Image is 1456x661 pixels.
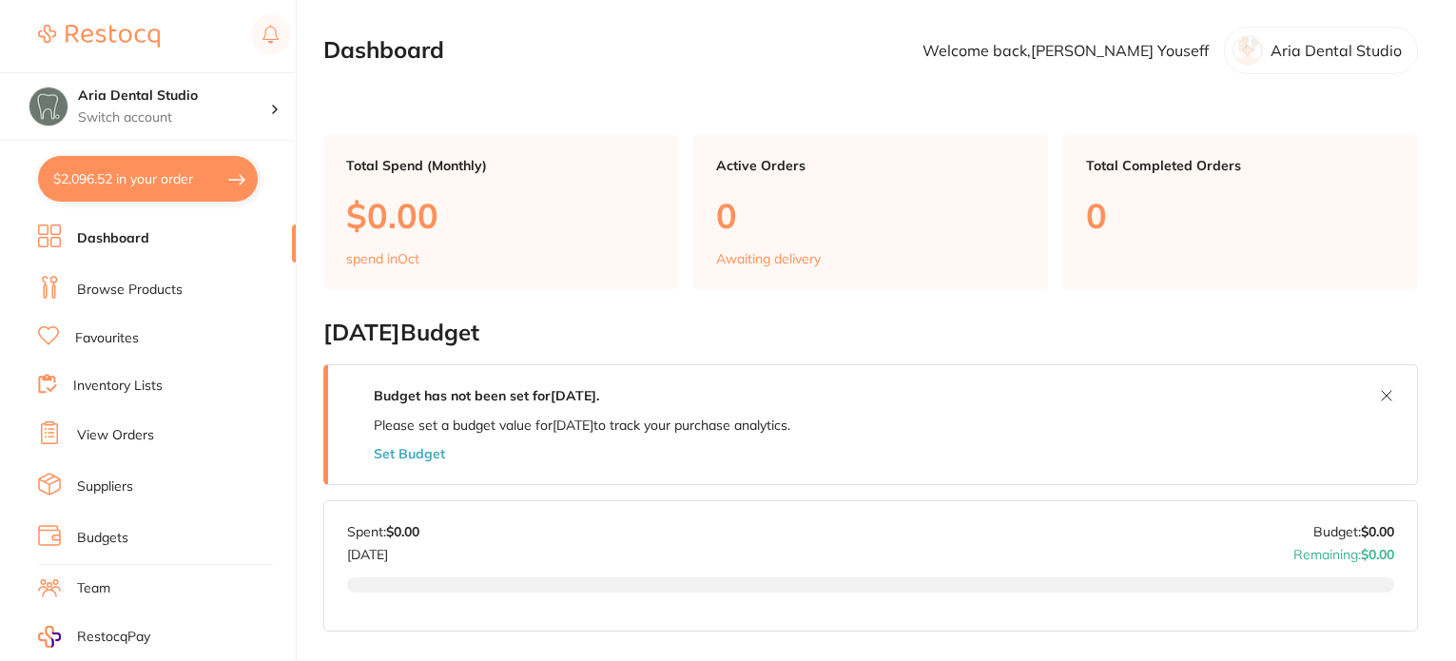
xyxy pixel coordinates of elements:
a: Active Orders0Awaiting delivery [693,135,1048,289]
p: $0.00 [346,196,655,235]
a: View Orders [77,426,154,445]
p: Budget: [1313,524,1394,539]
p: Active Orders [716,158,1025,173]
a: RestocqPay [38,626,150,648]
a: Total Completed Orders0 [1063,135,1418,289]
a: Budgets [77,529,128,548]
button: $2,096.52 in your order [38,156,258,202]
p: [DATE] [347,539,419,562]
a: Favourites [75,329,139,348]
strong: Budget has not been set for [DATE] . [374,387,599,404]
a: Restocq Logo [38,14,160,58]
p: spend in Oct [346,251,419,266]
strong: $0.00 [1361,523,1394,540]
a: Dashboard [77,229,149,248]
p: 0 [1086,196,1395,235]
a: Browse Products [77,281,183,300]
p: Total Spend (Monthly) [346,158,655,173]
strong: $0.00 [1361,546,1394,563]
strong: $0.00 [386,523,419,540]
p: Switch account [78,108,270,127]
p: Awaiting delivery [716,251,821,266]
p: Aria Dental Studio [1271,42,1402,59]
h2: [DATE] Budget [323,320,1418,346]
p: Welcome back, [PERSON_NAME] Youseff [922,42,1209,59]
p: Spent: [347,524,419,539]
a: Team [77,579,110,598]
p: Remaining: [1293,539,1394,562]
p: Please set a budget value for [DATE] to track your purchase analytics. [374,418,790,433]
button: Set Budget [374,446,445,461]
img: Aria Dental Studio [29,87,68,126]
p: 0 [716,196,1025,235]
span: RestocqPay [77,628,150,647]
h4: Aria Dental Studio [78,87,270,106]
img: Restocq Logo [38,25,160,48]
h2: Dashboard [323,37,444,64]
a: Inventory Lists [73,377,163,396]
p: Total Completed Orders [1086,158,1395,173]
a: Total Spend (Monthly)$0.00spend inOct [323,135,678,289]
img: RestocqPay [38,626,61,648]
a: Suppliers [77,477,133,496]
